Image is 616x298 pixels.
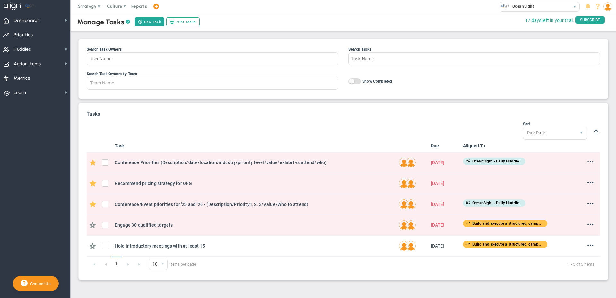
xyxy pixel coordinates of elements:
span: 10 [149,259,158,270]
div: Search Task Owners by Team [87,72,338,76]
img: Assigned To: Matt Burdyny [399,220,409,230]
img: Created By: Craig Churchill [406,178,416,188]
span: items per page [149,259,196,270]
span: 0 [149,259,168,270]
span: OceanSight - Daily Huddle [471,159,519,163]
div: Hold introductory meetings with at least 15 [115,242,394,250]
span: Huddles [14,43,31,56]
img: Assigned To: Matt Burdyny [399,241,409,251]
span: [DATE] [431,160,445,165]
div: Search Task Owners [87,47,338,52]
img: Assigned To: Matt Burdyny [399,178,409,188]
span: 1 - 5 of 5 items [204,260,594,268]
span: 1 [111,257,122,270]
div: Conference/Event priorities for '25 and '26 - (Description/Priority1, 2, 3/Value/Who to attend) [115,201,394,208]
span: [DATE] [431,181,445,186]
span: SUBSCRIBE [575,16,605,24]
span: Strategy [78,4,97,9]
img: Assigned To: Matt Burdyny [399,157,409,168]
span: Due Date [523,127,576,138]
img: Created By: Craig Churchill [406,157,416,168]
button: Print Tasks [166,17,200,26]
span: Action Items [14,57,41,71]
span: [DATE] [431,202,445,207]
img: Assigned To: Matt Burdyny [399,199,409,209]
input: Search Task Owners [87,52,338,65]
span: [DATE] [431,243,444,249]
span: Metrics [14,72,30,85]
span: select [576,127,587,139]
span: Dashboards [14,14,40,27]
span: Show Completed [362,79,392,83]
span: Culture [107,4,122,9]
img: Created By: Craig Churchill [406,199,416,209]
img: Created By: Craig Churchill [406,241,416,251]
h3: Tasks [87,111,600,117]
span: 17 days left in your trial. [525,16,574,24]
img: Created By: Craig Churchill [406,220,416,230]
div: Engage 30 qualified targets [115,222,394,229]
span: Priorities [14,28,33,42]
span: [DATE] [431,223,445,228]
span: Learn [14,86,26,100]
div: Recommend pricing strategy for OFG [115,180,394,187]
div: Sort [523,122,587,126]
button: New Task [135,17,164,26]
th: Task [112,140,396,152]
img: 32760.Company.photo [501,2,509,10]
th: Aligned To [460,140,561,152]
div: Search Tasks [348,47,600,52]
span: OceanSight - Daily Huddle [471,201,519,205]
th: Due [428,140,460,152]
span: Contact Us [28,281,51,286]
img: 206891.Person.photo [603,2,612,11]
input: Search Tasks [348,52,600,65]
div: Conference Priorities (Description/date/location/industry/priority level/value/exhibit vs attend/... [115,159,394,166]
span: select [570,2,579,11]
span: OceanSight [509,2,534,11]
input: Search Task Owners by Team [87,77,126,89]
span: select [158,259,167,270]
div: Manage Tasks [77,18,130,26]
